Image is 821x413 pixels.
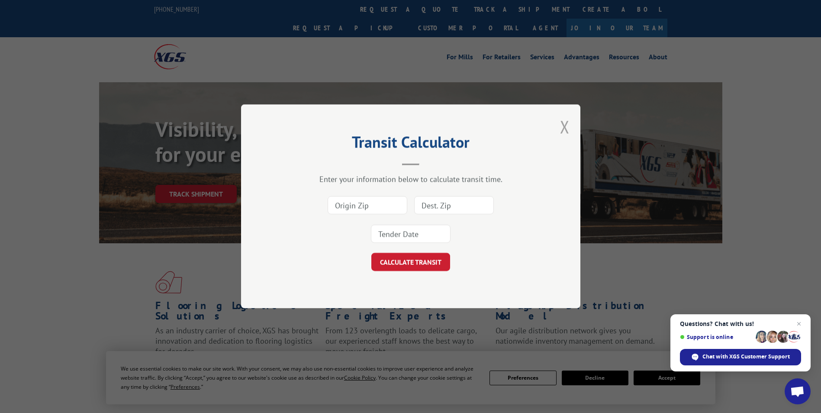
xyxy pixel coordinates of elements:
[560,115,570,138] button: Close modal
[371,225,451,243] input: Tender Date
[785,378,811,404] a: Open chat
[284,174,537,184] div: Enter your information below to calculate transit time.
[680,349,801,365] span: Chat with XGS Customer Support
[371,253,450,271] button: CALCULATE TRANSIT
[680,320,801,327] span: Questions? Chat with us!
[414,197,494,215] input: Dest. Zip
[284,136,537,152] h2: Transit Calculator
[702,353,790,361] span: Chat with XGS Customer Support
[328,197,407,215] input: Origin Zip
[680,334,753,340] span: Support is online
